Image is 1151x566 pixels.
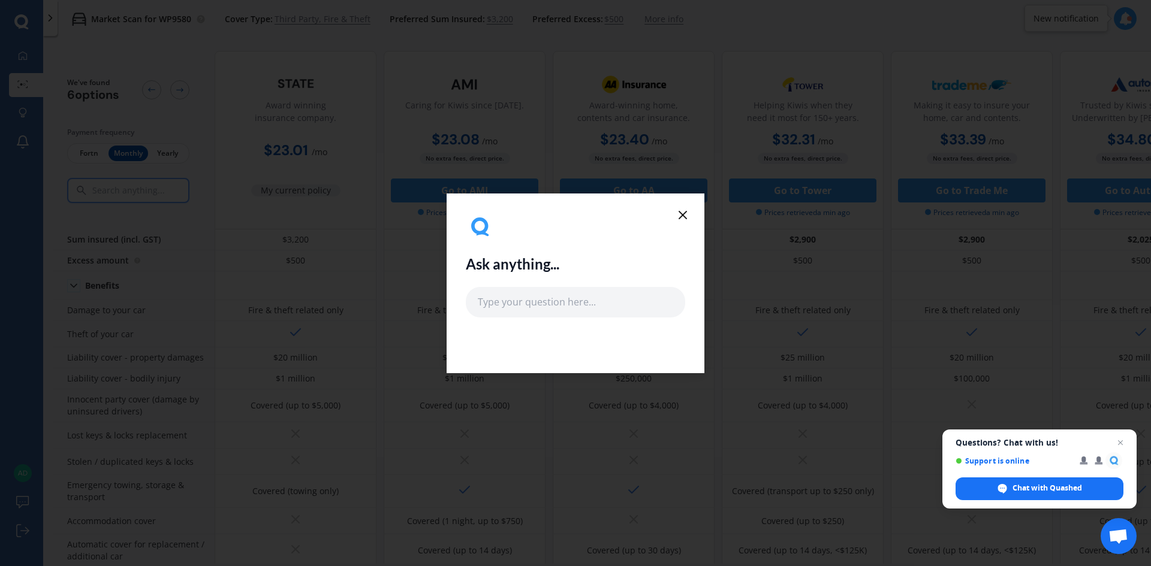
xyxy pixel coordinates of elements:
[1113,435,1128,450] span: Close chat
[1101,518,1137,554] div: Open chat
[956,456,1071,465] span: Support is online
[956,438,1123,447] span: Questions? Chat with us!
[1013,483,1082,494] span: Chat with Quashed
[956,477,1123,500] div: Chat with Quashed
[466,256,559,273] h2: Ask anything...
[466,287,685,317] input: Type your question here...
